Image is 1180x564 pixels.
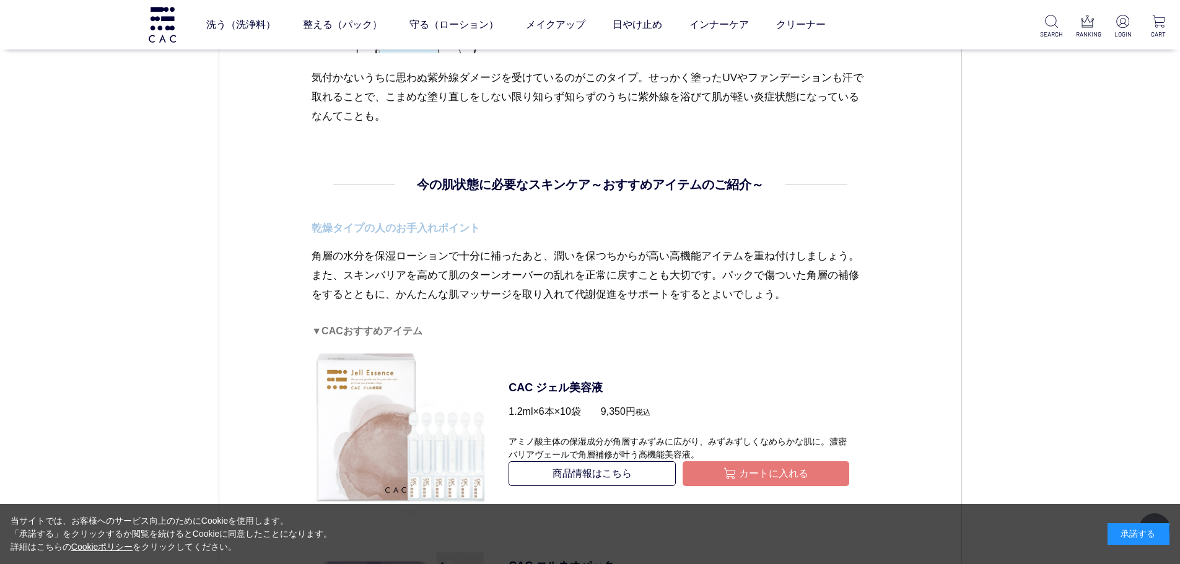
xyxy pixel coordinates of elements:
a: メイクアップ [526,7,585,42]
a: CART [1147,15,1170,39]
p: SEARCH [1040,30,1063,39]
a: 整える（パック） [303,7,382,42]
a: Cookieポリシー [71,542,133,552]
a: クリーナー [776,7,826,42]
a: SEARCH [1040,15,1063,39]
p: CART [1147,30,1170,39]
a: LOGIN [1111,15,1134,39]
a: 洗う（洗浄料） [206,7,276,42]
span: 税込 [636,408,650,417]
a: 商品情報はこちら [509,461,675,486]
p: CAC ジェル美容液 [509,380,849,396]
p: 角層の水分を保湿ローションで十分に補ったあと、潤いを保つちからが高い高機能アイテムを重ね付けしましょう。また、スキンバリアを高めて肌のターンオーバーの乱れを正常に戻すことも大切です。パックで傷つ... [312,246,868,324]
p: アミノ酸主体の保湿成分が角層すみずみに広がり、みずみずしくなめらかな肌に。濃密バリアヴェールで角層補修が叶う高機能美容液。 [509,419,849,461]
button: カートに入れる [683,461,849,486]
img: logo [147,7,178,42]
a: 日やけ止め [613,7,662,42]
a: CAC ジェル美容液 1.2ml×6本×10袋 9,350円税込 [509,380,849,420]
h4: 今の肌状態に必要なスキンケア～おすすめアイテムのご紹介～ [417,175,764,194]
img: CAC ジェル美容液 [312,339,490,517]
span: ▼CACおすすめアイテム [312,326,422,336]
p: LOGIN [1111,30,1134,39]
p: RANKING [1076,30,1099,39]
p: 1.2ml×6本×10袋 9,350円 [509,404,849,419]
a: 守る（ローション） [409,7,499,42]
a: インナーケア [689,7,749,42]
div: 当サイトでは、お客様へのサービス向上のためにCookieを使用します。 「承諾する」をクリックするか閲覧を続けるとCookieに同意したことになります。 詳細はこちらの をクリックしてください。 [11,514,333,553]
p: 乾燥タイプの人のお手入れポイント [312,219,868,246]
p: 気付かないうちに思わぬ紫外線ダメージを受けているのがこのタイプ。せっかく塗ったUVやファンデーションも汗で取れることで、こまめな塗り直しをしない限り知らず知らずのうちに紫外線を浴びて肌が軽い炎症... [312,68,868,126]
div: 承諾する [1108,523,1169,545]
a: RANKING [1076,15,1099,39]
